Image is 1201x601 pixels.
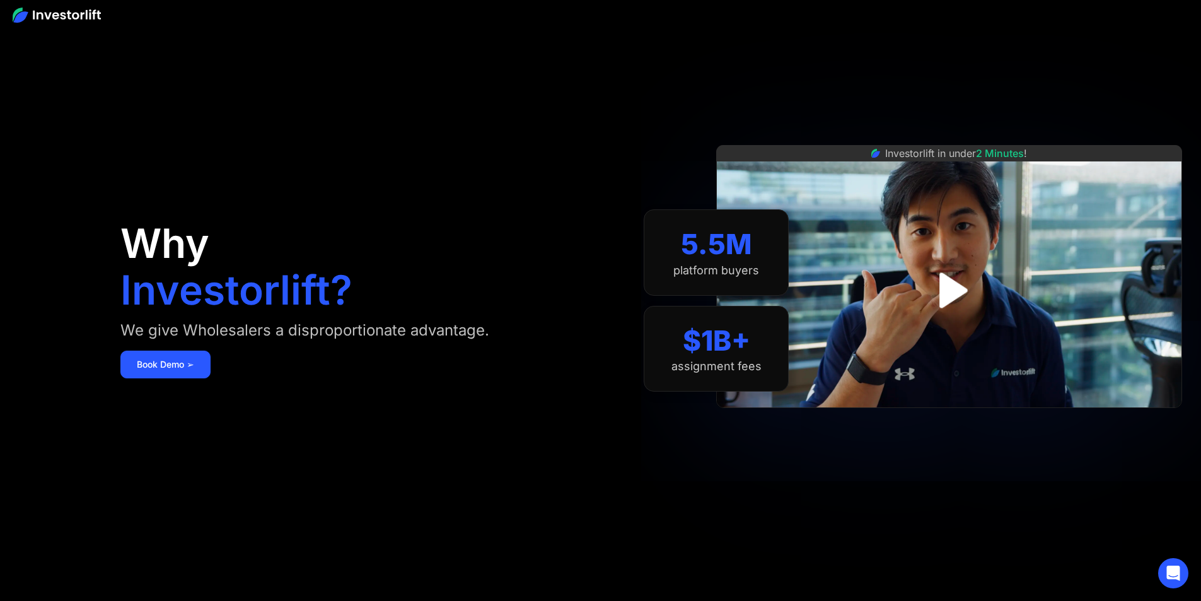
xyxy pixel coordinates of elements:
div: assignment fees [671,359,762,373]
div: We give Wholesalers a disproportionate advantage. [120,320,489,341]
div: Open Intercom Messenger [1158,558,1188,588]
a: Book Demo ➢ [120,351,211,378]
div: 5.5M [681,228,752,261]
span: 2 Minutes [976,147,1024,160]
h1: Why [120,223,209,264]
div: platform buyers [673,264,759,277]
div: Investorlift in under ! [885,146,1027,161]
div: $1B+ [683,324,750,358]
iframe: Customer reviews powered by Trustpilot [855,414,1044,429]
a: open lightbox [921,262,977,318]
h1: Investorlift? [120,270,352,310]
